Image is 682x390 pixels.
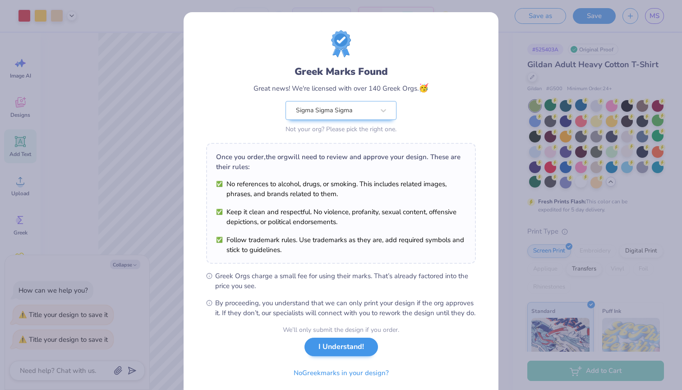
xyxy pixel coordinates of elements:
div: Not your org? Please pick the right one. [286,124,396,134]
div: We’ll only submit the design if you order. [283,325,399,335]
span: 🥳 [419,83,429,93]
div: Once you order, the org will need to review and approve your design. These are their rules: [216,152,466,172]
button: NoGreekmarks in your design? [286,364,396,382]
span: By proceeding, you understand that we can only print your design if the org approves it. If they ... [215,298,476,318]
button: I Understand! [304,338,378,356]
span: Greek Orgs charge a small fee for using their marks. That’s already factored into the price you see. [215,271,476,291]
li: Follow trademark rules. Use trademarks as they are, add required symbols and stick to guidelines. [216,235,466,255]
img: License badge [331,30,351,57]
li: Keep it clean and respectful. No violence, profanity, sexual content, offensive depictions, or po... [216,207,466,227]
div: Greek Marks Found [295,64,388,79]
li: No references to alcohol, drugs, or smoking. This includes related images, phrases, and brands re... [216,179,466,199]
div: Great news! We're licensed with over 140 Greek Orgs. [253,82,429,94]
